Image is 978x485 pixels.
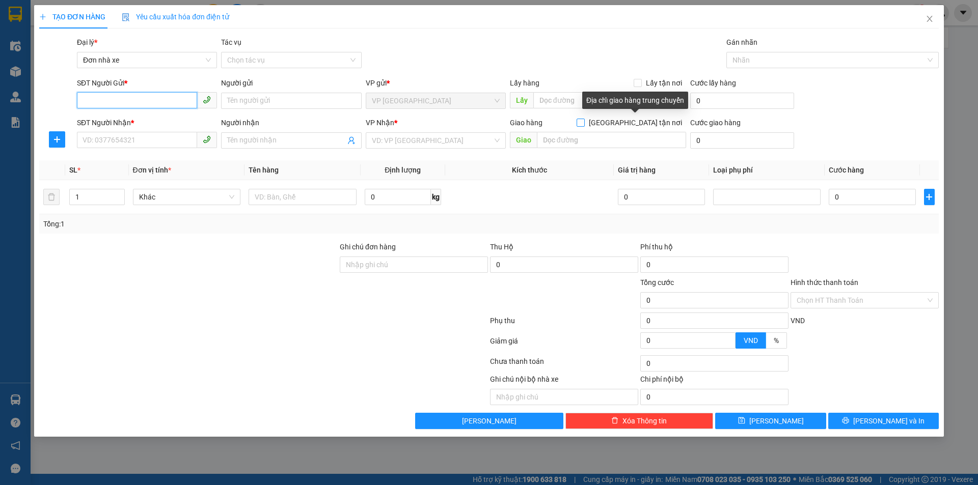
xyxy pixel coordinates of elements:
span: plus [49,135,65,144]
input: Cước lấy hàng [690,93,794,109]
span: delete [611,417,618,425]
button: plus [924,189,935,205]
span: kg [431,189,441,205]
span: Giao hàng [510,119,542,127]
span: Tên hàng [249,166,279,174]
label: Cước giao hàng [690,119,741,127]
span: Đơn vị tính [133,166,171,174]
input: Dọc đường [537,132,686,148]
div: Chi phí nội bộ [640,374,789,389]
div: VP gửi [366,77,506,89]
button: save[PERSON_NAME] [715,413,826,429]
span: Cước hàng [829,166,864,174]
span: Lấy tận nơi [642,77,686,89]
label: Gán nhãn [726,38,757,46]
span: SL [69,166,77,174]
span: % [774,336,779,345]
div: Giảm giá [489,335,639,353]
div: Người gửi [221,77,361,89]
button: plus [49,131,65,148]
span: save [738,417,745,425]
input: 0 [618,189,704,205]
div: Chưa thanh toán [489,356,639,374]
button: Close [915,5,944,34]
span: Định lượng [385,166,421,174]
span: Khác [139,189,235,205]
span: [PERSON_NAME] [749,415,804,426]
span: TẠO ĐƠN HÀNG [39,13,105,21]
span: VP PHÚ SƠN [372,93,500,108]
span: VP Nhận [366,119,394,127]
span: [GEOGRAPHIC_DATA] tận nơi [585,117,686,128]
span: Tổng cước [640,278,674,287]
div: Ghi chú nội bộ nhà xe [490,374,638,389]
input: Cước giao hàng [690,132,794,149]
input: Nhập ghi chú [490,389,638,405]
span: Xóa Thông tin [622,415,667,426]
div: Tổng: 1 [43,218,377,230]
img: icon [122,13,130,21]
span: Lấy hàng [510,79,539,87]
span: Giá trị hàng [618,166,656,174]
span: Thu Hộ [490,243,513,251]
span: Đơn nhà xe [83,52,211,68]
div: Địa chỉ giao hàng trung chuyển [582,92,688,109]
span: phone [203,135,211,144]
button: deleteXóa Thông tin [565,413,714,429]
span: phone [203,96,211,104]
span: Lấy [510,92,533,108]
span: plus [925,193,934,201]
label: Hình thức thanh toán [791,278,858,287]
span: VND [744,336,758,345]
span: Kích thước [512,166,547,174]
label: Cước lấy hàng [690,79,736,87]
span: Yêu cầu xuất hóa đơn điện tử [122,13,229,21]
span: printer [842,417,849,425]
button: [PERSON_NAME] [415,413,563,429]
span: VND [791,317,805,325]
div: SĐT Người Gửi [77,77,217,89]
input: Ghi chú đơn hàng [340,256,488,273]
div: SĐT Người Nhận [77,117,217,128]
span: Giao [510,132,537,148]
button: printer[PERSON_NAME] và In [828,413,939,429]
button: delete [43,189,60,205]
label: Ghi chú đơn hàng [340,243,396,251]
span: [PERSON_NAME] [462,415,517,426]
span: [PERSON_NAME] và In [853,415,925,426]
span: Đại lý [77,38,97,46]
th: Loại phụ phí [709,160,825,180]
div: Phí thu hộ [640,241,789,256]
label: Tác vụ [221,38,241,46]
span: close [926,15,934,23]
span: plus [39,13,46,20]
input: VD: Bàn, Ghế [249,189,357,205]
div: Phụ thu [489,315,639,333]
span: user-add [347,136,356,145]
input: Dọc đường [533,92,686,108]
div: Người nhận [221,117,361,128]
